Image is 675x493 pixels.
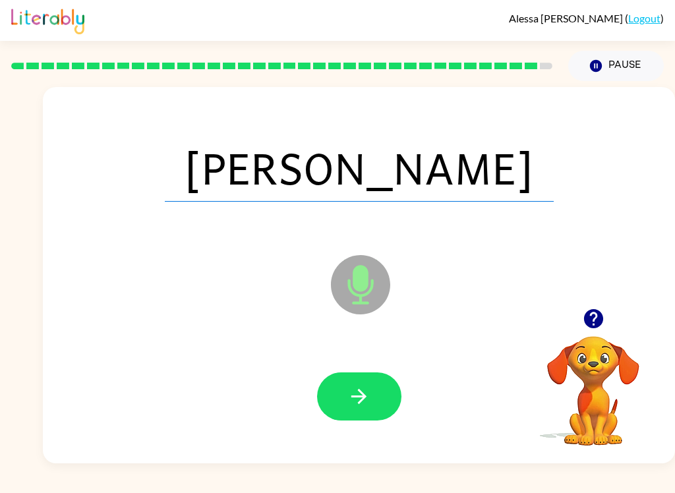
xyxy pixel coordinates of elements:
a: Logout [628,12,660,24]
button: Pause [568,51,664,81]
div: ( ) [509,12,664,24]
img: Literably [11,5,84,34]
video: Your browser must support playing .mp4 files to use Literably. Please try using another browser. [527,316,659,448]
span: [PERSON_NAME] [165,133,554,202]
span: Alessa [PERSON_NAME] [509,12,625,24]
